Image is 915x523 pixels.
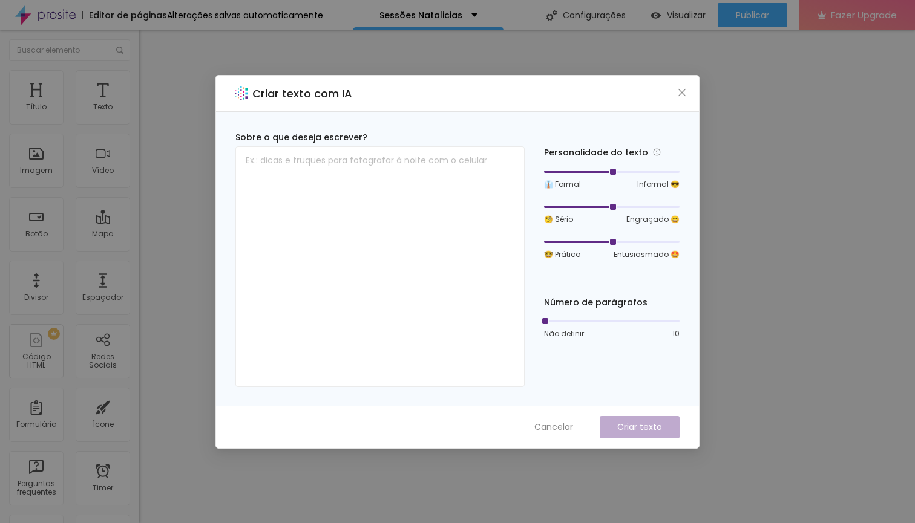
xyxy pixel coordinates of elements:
[676,86,689,99] button: Close
[831,10,897,20] span: Fazer Upgrade
[522,416,585,438] button: Cancelar
[79,352,126,370] div: Redes Sociais
[93,420,114,429] div: Ícone
[651,10,661,21] img: view-1.svg
[677,88,687,97] span: close
[82,293,123,302] div: Espaçador
[546,10,557,21] img: Icone
[544,328,584,339] span: Não definir
[736,10,769,20] span: Publicar
[614,249,680,260] span: Entusiasmado 🤩
[26,103,47,111] div: Título
[16,420,56,429] div: Formulário
[235,131,525,144] div: Sobre o que deseja escrever?
[139,30,915,523] iframe: Editor
[667,10,706,20] span: Visualizar
[544,179,581,190] span: 👔 Formal
[12,352,60,370] div: Código HTML
[93,484,113,492] div: Timer
[167,11,323,19] div: Alterações salvas automaticamente
[637,179,680,190] span: Informal 😎
[92,230,114,238] div: Mapa
[544,146,680,160] div: Personalidade do texto
[12,479,60,497] div: Perguntas frequentes
[638,3,718,27] button: Visualizar
[252,85,352,102] h2: Criar texto com IA
[626,214,680,225] span: Engraçado 😄
[672,328,680,339] span: 10
[544,214,573,225] span: 🧐 Sério
[718,3,787,27] button: Publicar
[25,230,48,238] div: Botão
[600,416,680,438] button: Criar texto
[92,166,114,175] div: Vídeo
[93,103,113,111] div: Texto
[379,11,462,19] p: Sessões Natalicias
[24,293,48,302] div: Divisor
[544,249,580,260] span: 🤓 Prático
[534,421,573,434] span: Cancelar
[20,166,53,175] div: Imagem
[544,296,680,309] div: Número de parágrafos
[9,39,130,61] input: Buscar elemento
[82,11,167,19] div: Editor de páginas
[116,47,123,54] img: Icone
